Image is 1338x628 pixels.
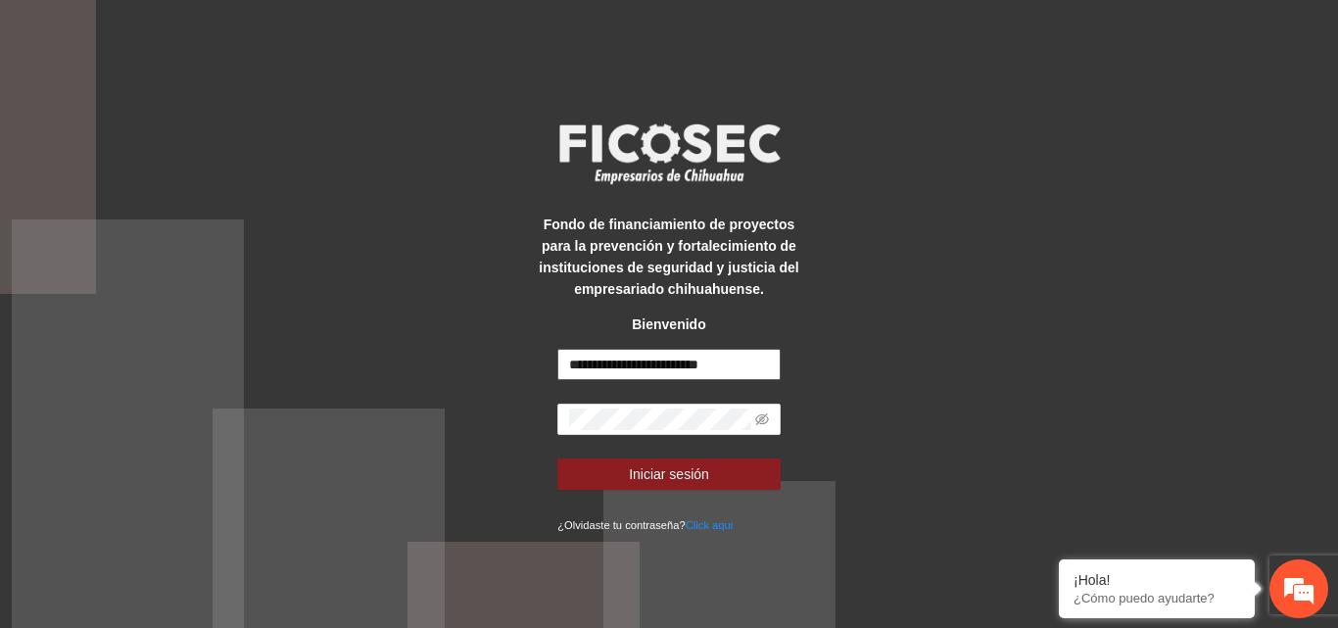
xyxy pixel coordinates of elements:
strong: Fondo de financiamiento de proyectos para la prevención y fortalecimiento de instituciones de seg... [539,217,798,297]
a: Click aqui [686,519,734,531]
p: ¿Cómo puedo ayudarte? [1074,591,1240,605]
strong: Bienvenido [632,316,705,332]
img: logo [547,118,791,190]
small: ¿Olvidaste tu contraseña? [557,519,733,531]
div: ¡Hola! [1074,572,1240,588]
span: Iniciar sesión [629,463,709,485]
button: Iniciar sesión [557,459,781,490]
span: eye-invisible [755,412,769,426]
